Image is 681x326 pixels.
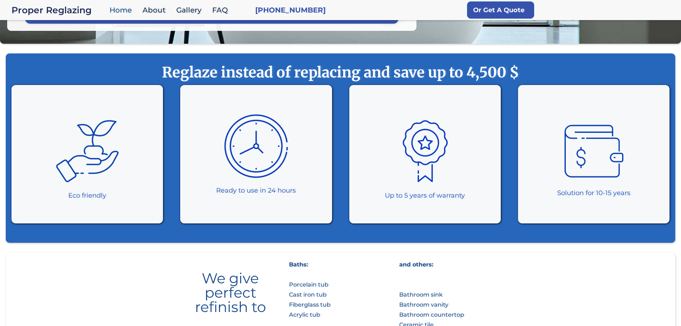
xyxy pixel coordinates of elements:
div: Up to 5 years of warranty [385,190,465,200]
a: Home [106,3,139,18]
a: Gallery [173,3,209,18]
strong: Baths: [289,261,308,268]
a: FAQ [209,3,235,18]
div: Porcelain tub Cast iron tub Fiberglass tub Acrylic tub [289,260,331,320]
a: [PHONE_NUMBER] [255,5,326,15]
strong: Reglaze instead of replacing and save up to 4,500 $ [20,63,661,81]
div: We give perfect refinish to [179,265,282,314]
div: Eco friendly [68,190,106,200]
a: About [139,3,173,18]
a: home [11,5,106,15]
a: Or Get A Quote [467,1,534,19]
div: Ready to use in 24 hours ‍ [216,185,296,205]
div: Proper Reglazing [11,5,106,15]
div: Solution for 10-15 years [557,188,630,198]
strong: and others:‍ [399,261,433,268]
